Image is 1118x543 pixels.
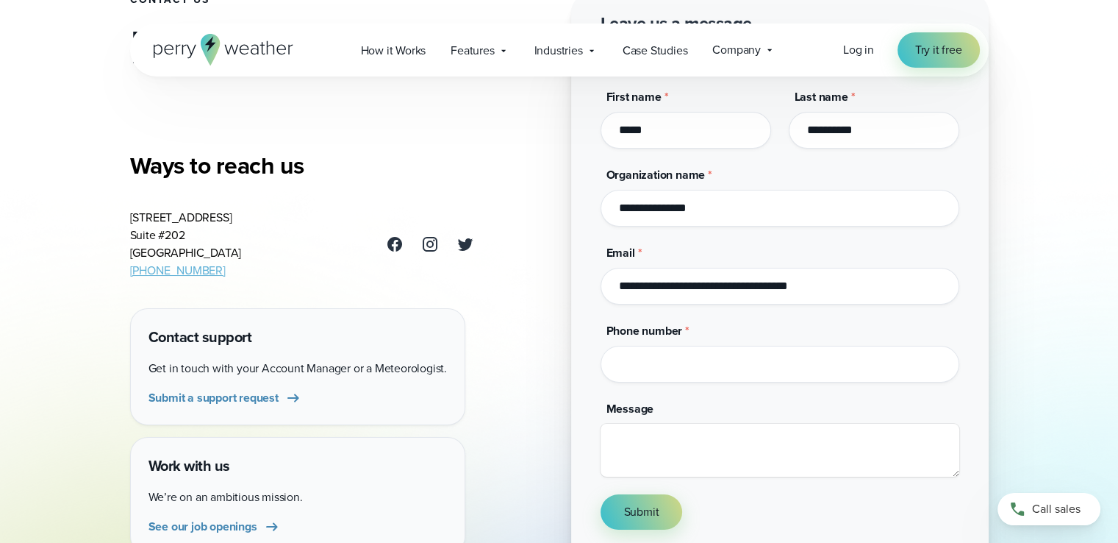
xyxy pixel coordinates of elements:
[1032,500,1081,518] span: Call sales
[148,455,447,477] h4: Work with us
[997,493,1100,525] a: Call sales
[606,166,706,183] span: Organization name
[148,489,447,506] p: We’re on an ambitious mission.
[148,360,447,377] p: Get in touch with your Account Manager or a Meteorologist.
[843,41,874,59] a: Log in
[148,518,257,536] span: See our job openings
[712,41,761,59] span: Company
[843,41,874,58] span: Log in
[606,322,683,339] span: Phone number
[148,389,279,407] span: Submit a support request
[795,88,848,105] span: Last name
[130,262,226,279] a: [PHONE_NUMBER]
[606,88,662,105] span: First name
[348,35,439,65] a: How it Works
[361,42,426,60] span: How it Works
[624,503,659,521] span: Submit
[130,151,474,180] h3: Ways to reach us
[606,244,635,261] span: Email
[601,494,683,530] button: Submit
[148,518,281,536] a: See our job openings
[451,42,494,60] span: Features
[897,32,980,68] a: Try it free
[610,35,700,65] a: Case Studies
[148,389,302,407] a: Submit a support request
[130,209,242,280] address: [STREET_ADDRESS] Suite #202 [GEOGRAPHIC_DATA]
[534,42,583,60] span: Industries
[606,400,654,417] span: Message
[623,42,688,60] span: Case Studies
[601,12,752,35] h2: Leave us a message
[915,41,962,59] span: Try it free
[148,327,447,348] h4: Contact support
